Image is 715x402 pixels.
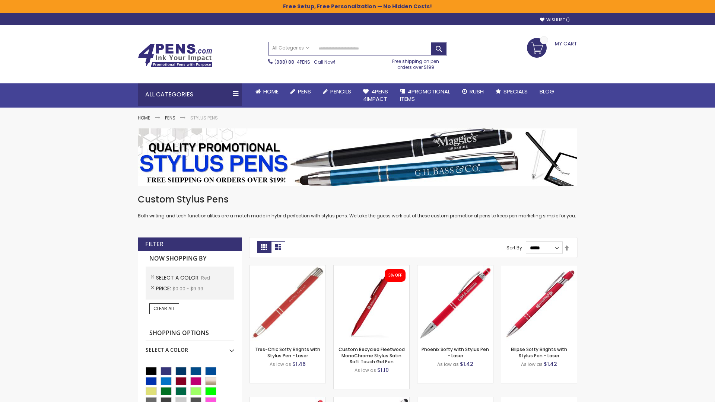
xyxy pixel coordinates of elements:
[298,87,311,95] span: Pens
[417,265,493,271] a: Phoenix Softy with Stylus Pen - Laser-Red
[156,274,201,281] span: Select A Color
[501,265,577,271] a: Ellipse Softy Brights with Stylus Pen - Laser-Red
[272,45,309,51] span: All Categories
[394,83,456,108] a: 4PROMOTIONALITEMS
[274,59,310,65] a: (888) 88-4PENS
[534,83,560,100] a: Blog
[388,273,402,278] div: 5% OFF
[456,83,490,100] a: Rush
[156,285,172,292] span: Price
[377,366,389,374] span: $1.10
[339,346,405,364] a: Custom Recycled Fleetwood MonoChrome Stylus Satin Soft Touch Gel Pen
[250,83,285,100] a: Home
[257,241,271,253] strong: Grid
[470,87,484,95] span: Rush
[138,83,242,106] div: All Categories
[201,275,210,281] span: Red
[263,87,279,95] span: Home
[190,115,218,121] strong: Stylus Pens
[250,265,325,271] a: Tres-Chic Softy Brights with Stylus Pen - Laser-Red
[490,83,534,100] a: Specials
[357,83,394,108] a: 4Pens4impact
[165,115,175,121] a: Pens
[385,55,447,70] div: Free shipping on pen orders over $199
[334,265,409,271] a: Custom Recycled Fleetwood MonoChrome Stylus Satin Soft Touch Gel Pen-Red
[146,325,234,341] strong: Shopping Options
[145,240,163,248] strong: Filter
[146,251,234,267] strong: Now Shopping by
[363,87,388,103] span: 4Pens 4impact
[153,305,175,312] span: Clear All
[138,44,212,67] img: 4Pens Custom Pens and Promotional Products
[544,360,557,368] span: $1.42
[285,83,317,100] a: Pens
[268,42,313,54] a: All Categories
[334,265,409,341] img: Custom Recycled Fleetwood MonoChrome Stylus Satin Soft Touch Gel Pen-Red
[138,115,150,121] a: Home
[501,265,577,341] img: Ellipse Softy Brights with Stylus Pen - Laser-Red
[355,367,376,373] span: As low as
[521,361,543,367] span: As low as
[540,17,570,23] a: Wishlist
[149,303,179,314] a: Clear All
[172,285,203,292] span: $0.00 - $9.99
[270,361,291,367] span: As low as
[138,194,577,205] h1: Custom Stylus Pens
[511,346,567,358] a: Ellipse Softy Brights with Stylus Pen - Laser
[138,194,577,219] div: Both writing and tech functionalities are a match made in hybrid perfection with stylus pens. We ...
[274,59,335,65] span: - Call Now!
[250,265,325,341] img: Tres-Chic Softy Brights with Stylus Pen - Laser-Red
[317,83,357,100] a: Pencils
[540,87,554,95] span: Blog
[437,361,459,367] span: As low as
[292,360,306,368] span: $1.46
[255,346,320,358] a: Tres-Chic Softy Brights with Stylus Pen - Laser
[422,346,489,358] a: Phoenix Softy with Stylus Pen - Laser
[138,128,577,186] img: Stylus Pens
[330,87,351,95] span: Pencils
[146,341,234,354] div: Select A Color
[400,87,450,103] span: 4PROMOTIONAL ITEMS
[417,265,493,341] img: Phoenix Softy with Stylus Pen - Laser-Red
[503,87,528,95] span: Specials
[460,360,473,368] span: $1.42
[506,245,522,251] label: Sort By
